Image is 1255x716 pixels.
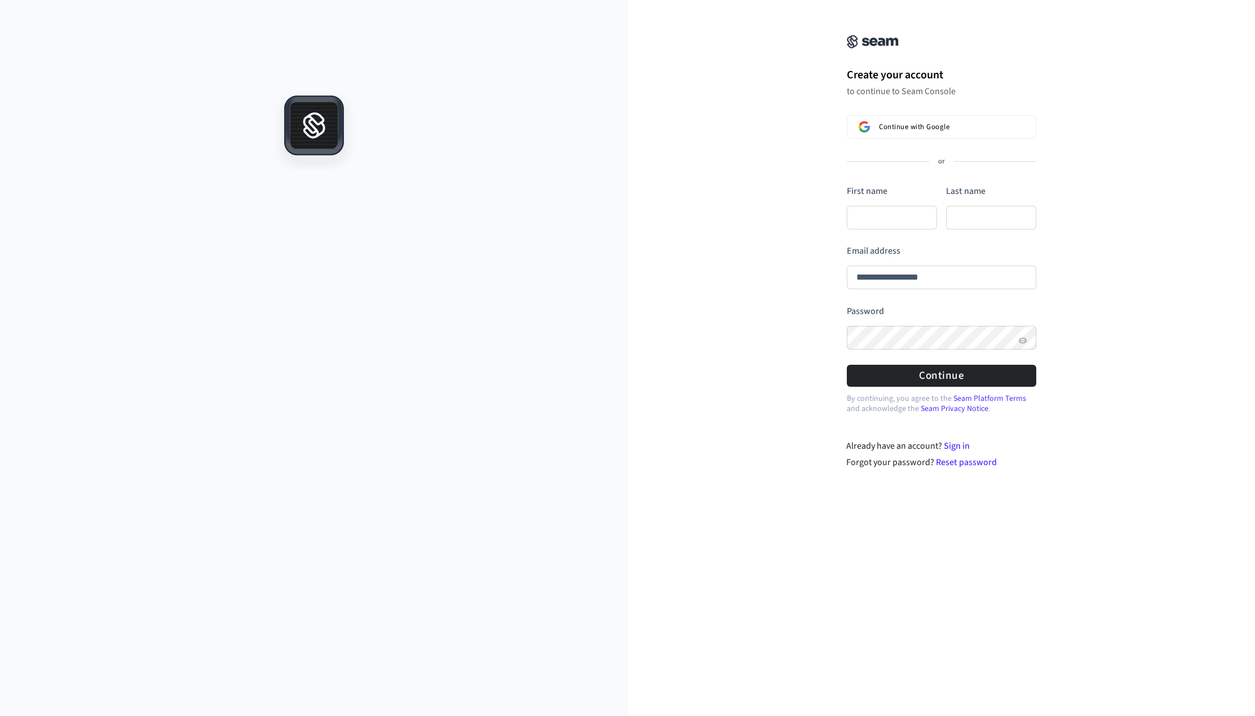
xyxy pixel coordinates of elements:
[847,185,887,197] label: First name
[847,86,1036,97] p: to continue to Seam Console
[859,121,870,132] img: Sign in with Google
[847,245,900,257] label: Email address
[879,122,949,131] span: Continue with Google
[846,439,1036,453] div: Already have an account?
[847,115,1036,139] button: Sign in with GoogleContinue with Google
[847,35,899,48] img: Seam Console
[846,456,1036,469] div: Forgot your password?
[953,393,1026,404] a: Seam Platform Terms
[921,403,988,414] a: Seam Privacy Notice
[946,185,986,197] label: Last name
[944,440,970,452] a: Sign in
[1016,334,1029,347] button: Show password
[936,456,997,469] a: Reset password
[938,157,945,167] p: or
[847,365,1036,387] button: Continue
[847,394,1036,414] p: By continuing, you agree to the and acknowledge the .
[847,67,1036,83] h1: Create your account
[847,305,884,317] label: Password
